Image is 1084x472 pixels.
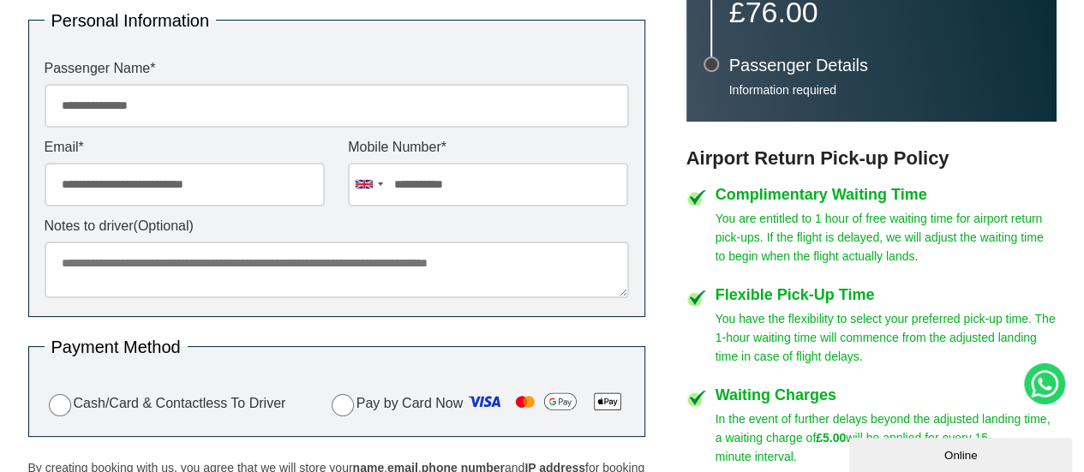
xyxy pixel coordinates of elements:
iframe: chat widget [849,434,1075,472]
h4: Flexible Pick-Up Time [716,287,1057,302]
span: (Optional) [134,218,194,233]
legend: Personal Information [45,12,217,29]
p: In the event of further delays beyond the adjusted landing time, a waiting charge of will be appl... [716,409,1057,466]
h4: Complimentary Waiting Time [716,187,1057,202]
p: Information required [729,82,1039,98]
label: Cash/Card & Contactless To Driver [45,391,286,416]
p: You have the flexibility to select your preferred pick-up time. The 1-hour waiting time will comm... [716,309,1057,366]
legend: Payment Method [45,338,188,355]
div: United Kingdom: +44 [349,164,388,206]
label: Mobile Number [348,140,628,154]
label: Passenger Name [45,62,629,75]
input: Pay by Card Now [332,394,354,416]
label: Pay by Card Now [327,388,629,421]
h4: Waiting Charges [716,387,1057,403]
input: Cash/Card & Contactless To Driver [49,394,71,416]
label: Notes to driver [45,219,629,233]
strong: £5.00 [816,431,846,445]
h3: Passenger Details [729,57,1039,74]
h3: Airport Return Pick-up Policy [686,147,1057,170]
p: You are entitled to 1 hour of free waiting time for airport return pick-ups. If the flight is del... [716,209,1057,266]
label: Email [45,140,325,154]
